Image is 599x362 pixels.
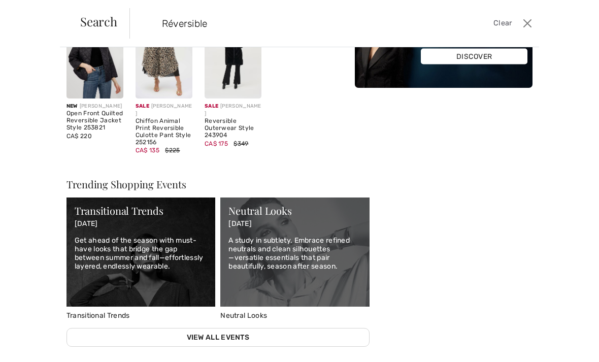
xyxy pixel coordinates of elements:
a: Transitional Trends Transitional Trends [DATE] Get ahead of the season with must-have looks that ... [66,198,215,320]
a: View All Events [66,328,370,347]
p: A study in subtlety. Embrace refined neutrals and clean silhouettes—versatile essentials that pai... [228,237,361,271]
p: [DATE] [228,220,361,228]
input: TYPE TO SEARCH [154,8,429,39]
div: Trending Shopping Events [66,179,370,189]
span: New [66,103,78,109]
span: CA$ 220 [66,133,92,140]
span: Help [23,7,44,16]
span: $349 [234,140,248,147]
span: CA$ 135 [136,147,159,154]
div: Chiffon Animal Print Reversible Culotte Pant Style 252156 [136,118,192,146]
div: [PERSON_NAME] [66,103,123,110]
div: [PERSON_NAME] [136,103,192,118]
p: [DATE] [75,220,207,228]
a: Neutral Looks Neutral Looks [DATE] A study in subtlety. Embrace refined neutrals and clean silhou... [220,198,369,320]
div: [PERSON_NAME] [205,103,261,118]
span: Neutral Looks [220,311,267,320]
button: Close [520,15,535,31]
div: Neutral Looks [228,206,361,216]
span: Clear [493,18,512,29]
p: Get ahead of the season with must-have looks that bridge the gap between summer and fall—effortle... [75,237,207,271]
div: Open Front Quilted Reversible Jacket Style 253821 [66,110,123,131]
div: Reversible Outerwear Style 243904 [205,118,261,139]
span: $225 [165,147,180,154]
span: Transitional Trends [66,311,130,320]
img: Reversible Outerwear Style 243904. Black [205,13,261,98]
span: Search [80,15,117,27]
img: Open Front Quilted Reversible Jacket Style 253821. Black [66,13,123,98]
span: Sale [205,103,218,109]
span: CA$ 175 [205,140,228,147]
span: Sale [136,103,149,109]
div: Transitional Trends [75,206,207,216]
div: DISCOVER [421,49,527,64]
img: Chiffon Animal Print Reversible Culotte Pant Style 252156. Beige/Black [136,13,192,98]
